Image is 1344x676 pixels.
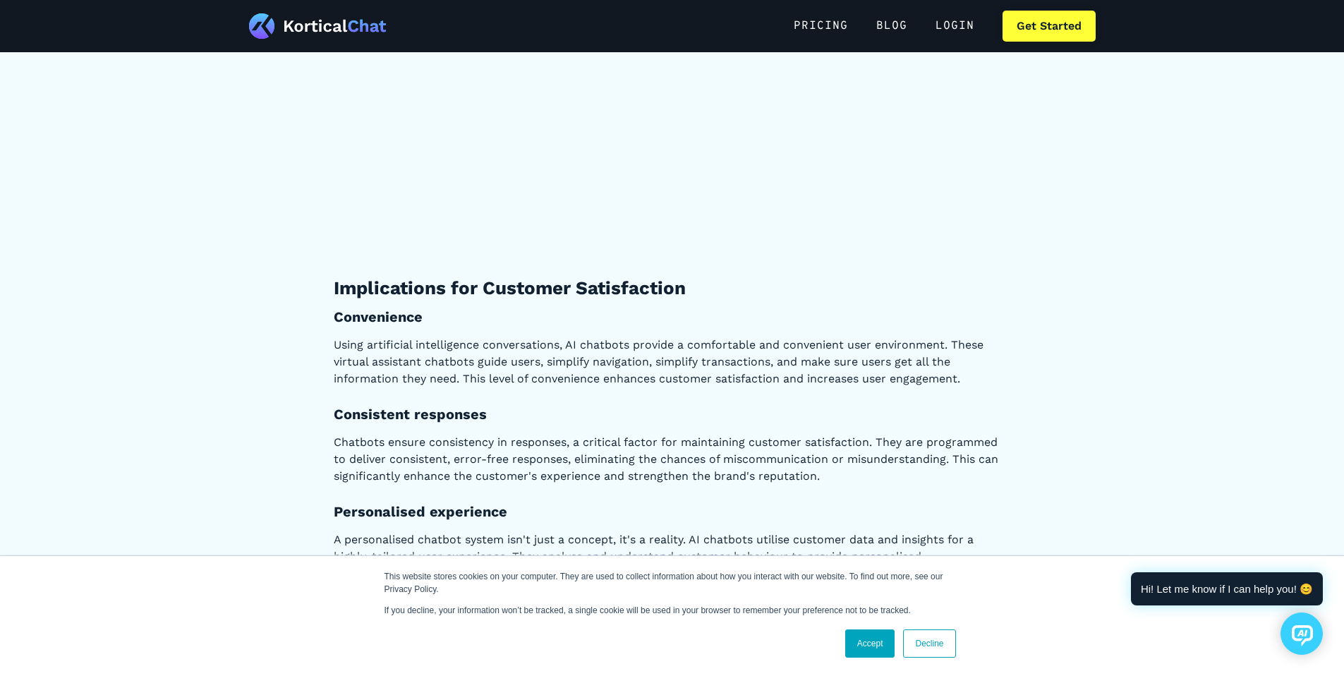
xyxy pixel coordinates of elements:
[385,604,960,617] p: If you decline, your information won’t be tracked, a single cookie will be used in your browser t...
[334,531,1011,599] p: A personalised chatbot system isn't just a concept, it's a reality. AI chatbots utilise customer ...
[780,11,862,42] a: Pricing
[921,11,988,42] a: Login
[334,242,1011,259] p: ‍
[903,629,955,658] a: Decline
[334,277,1011,301] h3: Implications for Customer Satisfaction
[385,570,960,596] p: This website stores cookies on your computer. They are used to collect information about how you ...
[1003,11,1096,42] a: Get Started
[334,308,1011,326] h4: Convenience
[862,11,921,42] a: Blog
[334,337,1011,387] p: Using artificial intelligence conversations, AI chatbots provide a comfortable and convenient use...
[845,629,895,658] a: Accept
[334,434,1011,485] p: Chatbots ensure consistency in responses, a critical factor for maintaining customer satisfaction...
[334,502,1011,521] h4: Personalised experience
[334,405,1011,423] h4: Consistent responses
